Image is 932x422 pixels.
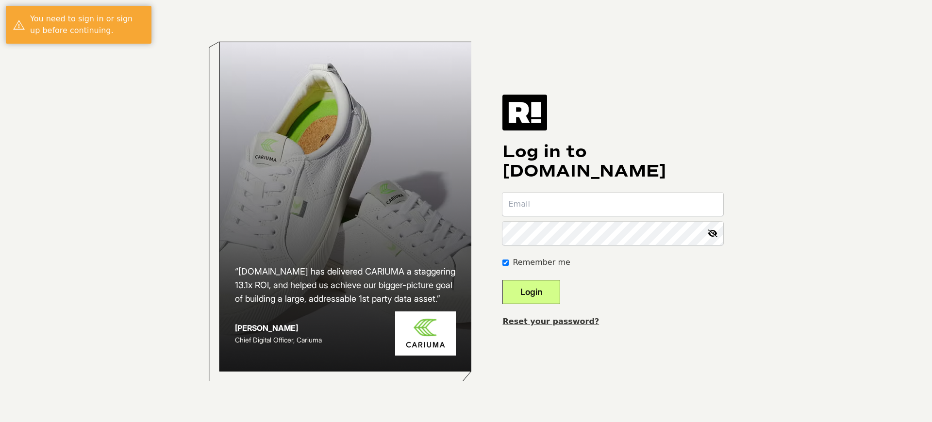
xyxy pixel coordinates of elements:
h1: Log in to [DOMAIN_NAME] [502,142,723,181]
strong: [PERSON_NAME] [235,323,298,333]
button: Login [502,280,560,304]
a: Reset your password? [502,317,599,326]
div: You need to sign in or sign up before continuing. [30,13,144,36]
span: Chief Digital Officer, Cariuma [235,336,322,344]
img: Cariuma [395,311,456,356]
img: Retention.com [502,95,547,130]
h2: “[DOMAIN_NAME] has delivered CARIUMA a staggering 13.1x ROI, and helped us achieve our bigger-pic... [235,265,456,306]
label: Remember me [513,257,570,268]
input: Email [502,193,723,216]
